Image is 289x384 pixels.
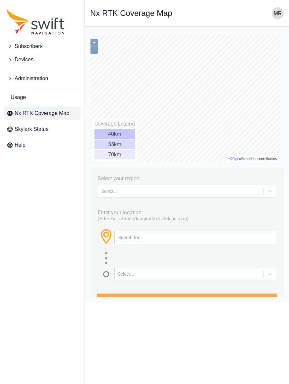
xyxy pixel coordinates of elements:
iframe: RTK Map [90,32,284,297]
div: Coverage Legend [4,89,45,95]
span: Nx RTK Coverage Map [15,109,69,117]
a: Nx RTK Coverage Map [4,107,81,120]
h1: Nx RTK Coverage Map [90,9,172,17]
span: Devices [15,56,33,64]
button: Subscribers [4,40,81,53]
span: Administration [15,75,48,82]
a: Help [4,138,81,152]
div: 55km [4,108,45,117]
div: 70km [4,118,45,128]
button: Devices [4,53,81,66]
a: OpenStreetMap [142,125,167,129]
a: Skylark Status [4,123,81,136]
div: 40km [4,97,45,107]
button: Administration [4,72,81,85]
span: Usage [11,93,26,101]
span: Help [15,141,26,149]
a: Usage [4,91,81,104]
li: © contributors. [139,125,188,129]
span: Skylark Status [15,125,48,133]
img: user photo [272,7,284,19]
span: Subscribers [15,42,42,50]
